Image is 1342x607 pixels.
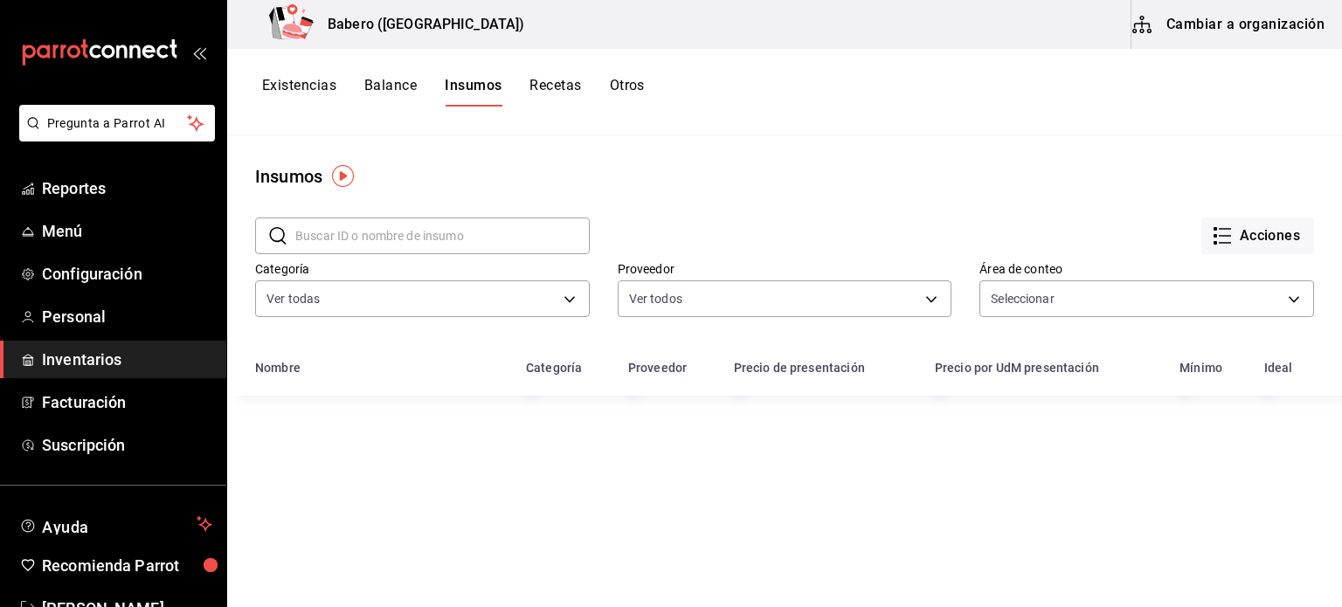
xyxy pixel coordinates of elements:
a: Pregunta a Parrot AI [12,127,215,145]
button: Acciones [1201,217,1314,254]
span: Personal [42,305,212,328]
span: Recomienda Parrot [42,554,212,577]
div: Categoría [526,361,582,375]
span: Menú [42,219,212,243]
label: Área de conteo [979,263,1314,275]
label: Proveedor [618,263,952,275]
button: Insumos [445,77,502,107]
span: Suscripción [42,433,212,457]
input: Buscar ID o nombre de insumo [295,218,590,253]
div: Mínimo [1179,361,1222,375]
button: Existencias [262,77,336,107]
span: Ver todas [266,290,320,307]
button: Recetas [529,77,581,107]
h3: Babero ([GEOGRAPHIC_DATA]) [314,14,524,35]
span: Ver todos [629,290,682,307]
label: Categoría [255,263,590,275]
button: Otros [610,77,645,107]
span: Seleccionar [991,290,1054,307]
div: Proveedor [628,361,687,375]
div: Insumos [255,163,322,190]
span: Inventarios [42,348,212,371]
div: navigation tabs [262,77,645,107]
span: Facturación [42,390,212,414]
div: Precio de presentación [734,361,865,375]
button: Balance [364,77,417,107]
button: Pregunta a Parrot AI [19,105,215,141]
div: Ideal [1264,361,1293,375]
img: Tooltip marker [332,165,354,187]
span: Reportes [42,176,212,200]
button: open_drawer_menu [192,45,206,59]
span: Configuración [42,262,212,286]
div: Nombre [255,361,301,375]
div: Precio por UdM presentación [935,361,1099,375]
span: Ayuda [42,514,190,535]
span: Pregunta a Parrot AI [47,114,188,133]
